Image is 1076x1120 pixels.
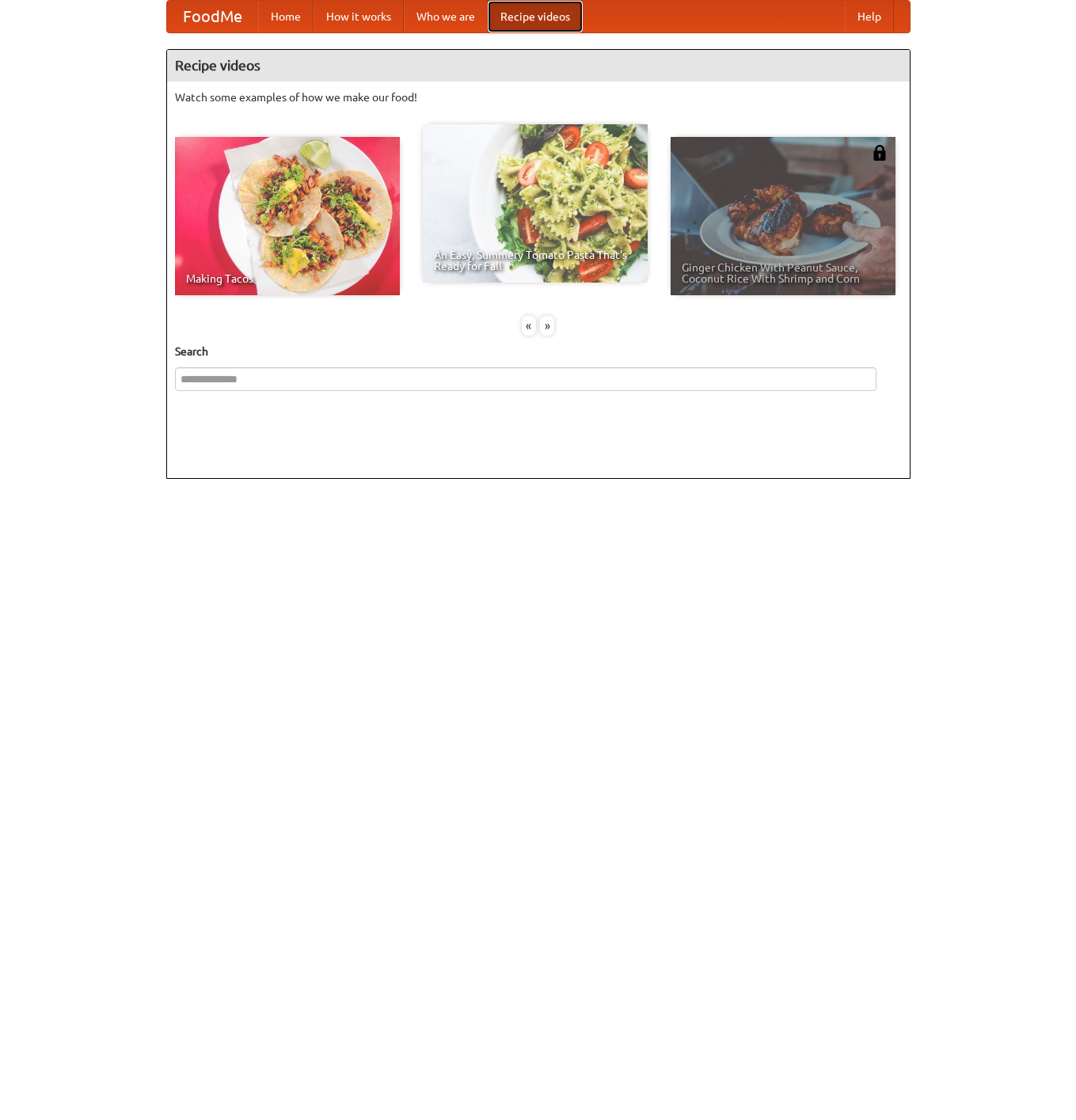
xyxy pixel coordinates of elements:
div: » [540,316,554,336]
h5: Search [175,344,902,359]
div: « [522,316,536,336]
span: Making Tacos [186,273,389,284]
a: Recipe videos [488,1,583,32]
a: FoodMe [167,1,258,32]
h4: Recipe videos [167,50,910,82]
a: Who we are [404,1,488,32]
p: Watch some examples of how we make our food! [175,89,902,105]
span: An Easy, Summery Tomato Pasta That's Ready for Fall [434,249,637,271]
a: How it works [314,1,404,32]
img: 483408.png [872,145,888,161]
a: Home [258,1,314,32]
a: Making Tacos [175,137,400,295]
a: An Easy, Summery Tomato Pasta That's Ready for Fall [423,124,648,283]
a: Help [845,1,894,32]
